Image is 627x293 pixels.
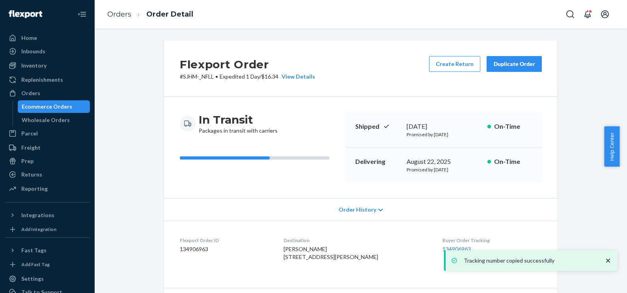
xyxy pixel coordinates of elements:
dd: 134906963 [180,245,271,253]
span: Order History [339,206,376,214]
p: On-Time [494,157,532,166]
a: Parcel [5,127,90,140]
img: Flexport logo [9,10,42,18]
div: Orders [21,89,40,97]
div: [DATE] [407,122,481,131]
p: Promised by [DATE] [407,166,481,173]
div: Replenishments [21,76,63,84]
a: Home [5,32,90,44]
button: Close Navigation [74,6,90,22]
a: Returns [5,168,90,181]
div: Integrations [21,211,54,219]
a: Orders [107,10,131,19]
div: Duplicate Order [493,60,535,68]
div: Reporting [21,185,48,193]
span: [PERSON_NAME] [STREET_ADDRESS][PERSON_NAME] [284,246,378,260]
div: Add Integration [21,226,56,233]
div: Wholesale Orders [22,116,70,124]
dt: Destination [284,237,430,244]
span: Expedited 1 Day [220,73,259,80]
span: • [215,73,218,80]
div: Packages in transit with carriers [199,113,278,135]
button: Open account menu [597,6,613,22]
div: Inventory [21,62,47,69]
a: Ecommerce Orders [18,100,90,113]
button: Open Search Box [562,6,578,22]
a: Settings [5,272,90,285]
dt: Buyer Order Tracking [442,237,542,244]
button: Create Return [429,56,480,72]
div: Add Fast Tag [21,261,50,268]
button: View Details [278,73,315,81]
a: Orders [5,87,90,100]
a: Reporting [5,182,90,195]
div: Freight [21,144,41,152]
h3: In Transit [199,113,278,127]
a: Wholesale Orders [18,114,90,126]
a: Inventory [5,59,90,72]
button: Help Center [604,126,620,167]
a: Prep [5,155,90,167]
div: Prep [21,157,34,165]
div: Home [21,34,37,42]
dt: Flexport Order ID [180,237,271,244]
div: Ecommerce Orders [22,103,72,111]
ol: breadcrumbs [101,3,200,26]
p: Shipped [355,122,400,131]
a: 134906963 [442,246,471,252]
p: Delivering [355,157,400,166]
div: Parcel [21,130,38,137]
a: Order Detail [146,10,193,19]
button: Open notifications [580,6,595,22]
a: Add Integration [5,225,90,234]
p: Promised by [DATE] [407,131,481,138]
div: Settings [21,275,44,283]
div: Inbounds [21,47,45,55]
a: Inbounds [5,45,90,58]
a: Replenishments [5,73,90,86]
h2: Flexport Order [180,56,315,73]
button: Integrations [5,209,90,222]
p: On-Time [494,122,532,131]
div: Returns [21,171,42,178]
svg: close toast [604,257,612,265]
button: Duplicate Order [487,56,542,72]
p: Tracking number copied successfully [464,257,596,265]
p: # SJHM-_NFLL / $16.34 [180,73,315,81]
a: Add Fast Tag [5,260,90,269]
a: Freight [5,141,90,154]
button: Fast Tags [5,244,90,257]
div: Fast Tags [21,246,47,254]
div: August 22, 2025 [407,157,481,166]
